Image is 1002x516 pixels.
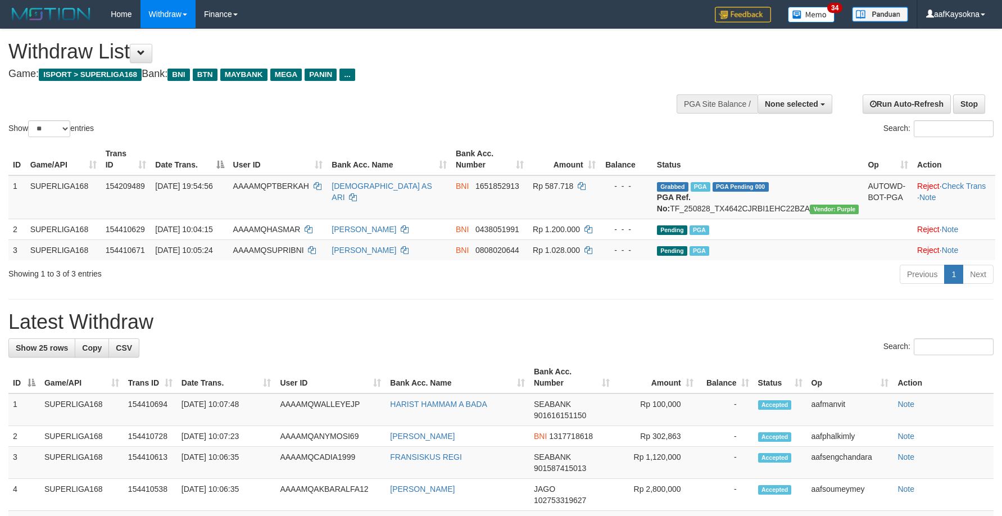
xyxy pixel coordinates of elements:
[897,485,914,494] a: Note
[220,69,267,81] span: MAYBANK
[26,219,101,239] td: SUPERLIGA168
[677,94,758,114] div: PGA Site Balance /
[305,69,337,81] span: PANIN
[698,361,754,393] th: Balance: activate to sort column ascending
[151,143,228,175] th: Date Trans.: activate to sort column descending
[106,225,145,234] span: 154410629
[275,426,386,447] td: AAAAMQANYMOSI69
[39,69,142,81] span: ISPORT > SUPERLIGA168
[332,182,432,202] a: [DEMOGRAPHIC_DATA] AS ARI
[533,246,580,255] span: Rp 1.028.000
[8,40,657,63] h1: Withdraw List
[275,447,386,479] td: AAAAMQCADIA1999
[913,219,995,239] td: ·
[8,120,94,137] label: Show entries
[788,7,835,22] img: Button%20Memo.svg
[155,225,212,234] span: [DATE] 10:04:15
[8,264,409,279] div: Showing 1 to 3 of 3 entries
[8,361,40,393] th: ID: activate to sort column descending
[451,143,528,175] th: Bank Acc. Number: activate to sort column ascending
[8,393,40,426] td: 1
[690,225,709,235] span: Marked by aafsoycanthlai
[810,205,859,214] span: Vendor URL: https://trx4.1velocity.biz
[386,361,529,393] th: Bank Acc. Name: activate to sort column ascending
[713,182,769,192] span: PGA Pending
[698,479,754,511] td: -
[177,393,276,426] td: [DATE] 10:07:48
[26,239,101,260] td: SUPERLIGA168
[883,120,994,137] label: Search:
[456,246,469,255] span: BNI
[657,193,691,213] b: PGA Ref. No:
[691,182,710,192] span: Marked by aafchhiseyha
[807,426,894,447] td: aafphalkimly
[605,245,648,256] div: - - -
[765,99,818,108] span: None selected
[475,182,519,191] span: Copy 1651852913 to clipboard
[167,69,189,81] span: BNI
[917,246,940,255] a: Reject
[883,338,994,355] label: Search:
[758,94,832,114] button: None selected
[8,69,657,80] h4: Game: Bank:
[914,338,994,355] input: Search:
[614,479,698,511] td: Rp 2,800,000
[715,7,771,22] img: Feedback.jpg
[614,426,698,447] td: Rp 302,863
[963,265,994,284] a: Next
[534,400,571,409] span: SEABANK
[534,411,586,420] span: Copy 901616151150 to clipboard
[155,182,212,191] span: [DATE] 19:54:56
[914,120,994,137] input: Search:
[233,182,309,191] span: AAAAMQPTBERKAH
[8,239,26,260] td: 3
[82,343,102,352] span: Copy
[8,143,26,175] th: ID
[16,343,68,352] span: Show 25 rows
[8,219,26,239] td: 2
[177,426,276,447] td: [DATE] 10:07:23
[942,225,959,234] a: Note
[390,400,487,409] a: HARIST HAMMAM A BADA
[177,361,276,393] th: Date Trans.: activate to sort column ascending
[529,361,614,393] th: Bank Acc. Number: activate to sort column ascending
[652,175,864,219] td: TF_250828_TX4642CJRBI1EHC22BZA
[26,143,101,175] th: Game/API: activate to sort column ascending
[8,426,40,447] td: 2
[758,432,792,442] span: Accepted
[754,361,807,393] th: Status: activate to sort column ascending
[657,182,688,192] span: Grabbed
[475,225,519,234] span: Copy 0438051991 to clipboard
[807,393,894,426] td: aafmanvit
[390,452,462,461] a: FRANSISKUS REGI
[534,452,571,461] span: SEABANK
[919,193,936,202] a: Note
[101,143,151,175] th: Trans ID: activate to sort column ascending
[534,496,586,505] span: Copy 102753319627 to clipboard
[652,143,864,175] th: Status
[698,393,754,426] td: -
[40,447,124,479] td: SUPERLIGA168
[177,447,276,479] td: [DATE] 10:06:35
[953,94,985,114] a: Stop
[897,400,914,409] a: Note
[897,452,914,461] a: Note
[913,143,995,175] th: Action
[528,143,600,175] th: Amount: activate to sort column ascending
[177,479,276,511] td: [DATE] 10:06:35
[124,426,177,447] td: 154410728
[124,447,177,479] td: 154410613
[917,225,940,234] a: Reject
[390,432,455,441] a: [PERSON_NAME]
[614,393,698,426] td: Rp 100,000
[8,6,94,22] img: MOTION_logo.png
[605,224,648,235] div: - - -
[863,175,913,219] td: AUTOWD-BOT-PGA
[332,225,396,234] a: [PERSON_NAME]
[229,143,328,175] th: User ID: activate to sort column ascending
[893,361,994,393] th: Action
[8,447,40,479] td: 3
[8,311,994,333] h1: Latest Withdraw
[124,361,177,393] th: Trans ID: activate to sort column ascending
[8,479,40,511] td: 4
